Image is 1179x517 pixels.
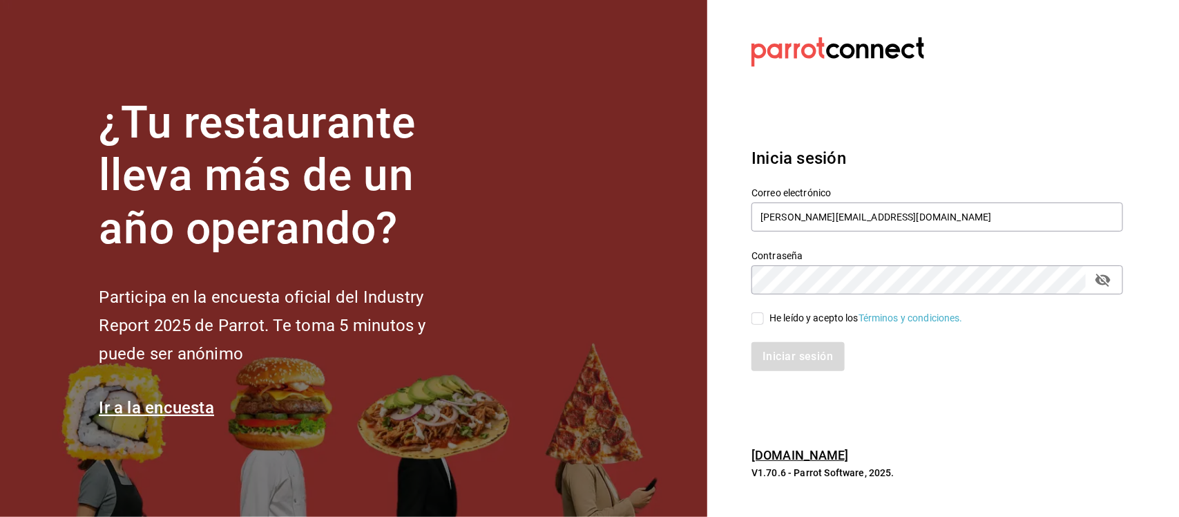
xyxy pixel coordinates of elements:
[751,251,1123,261] label: Contraseña
[751,188,1123,198] label: Correo electrónico
[99,97,472,256] h1: ¿Tu restaurante lleva más de un año operando?
[1091,268,1115,292] button: passwordField
[751,203,1123,232] input: Ingresa tu correo electrónico
[751,448,849,462] a: [DOMAIN_NAME]
[99,398,214,417] a: Ir a la encuesta
[769,311,963,326] div: He leído y acepto los
[751,146,1123,171] h3: Inicia sesión
[859,312,963,323] a: Términos y condiciones.
[99,283,472,368] h2: Participa en la encuesta oficial del Industry Report 2025 de Parrot. Te toma 5 minutos y puede se...
[751,466,1123,480] p: V1.70.6 - Parrot Software, 2025.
